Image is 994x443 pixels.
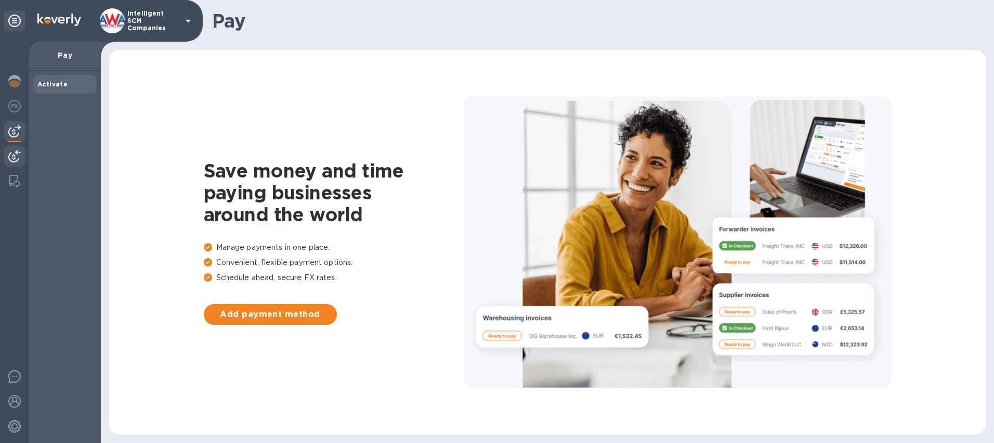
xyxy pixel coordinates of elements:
[37,50,93,60] p: Pay
[204,160,464,225] h1: Save money and time paying businesses around the world
[127,10,179,32] p: Intelligent SCM Companies
[204,272,464,283] p: Schedule ahead, secure FX rates.
[4,10,25,31] div: Unpin categories
[212,308,329,321] span: Add payment method
[204,304,337,325] button: Add payment method
[212,10,977,32] h1: Pay
[8,100,21,112] img: Foreign exchange
[204,257,464,268] p: Convenient, flexible payment options.
[37,14,81,26] img: Logo
[204,242,464,253] p: Manage payments in one place.
[37,80,68,88] b: Activate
